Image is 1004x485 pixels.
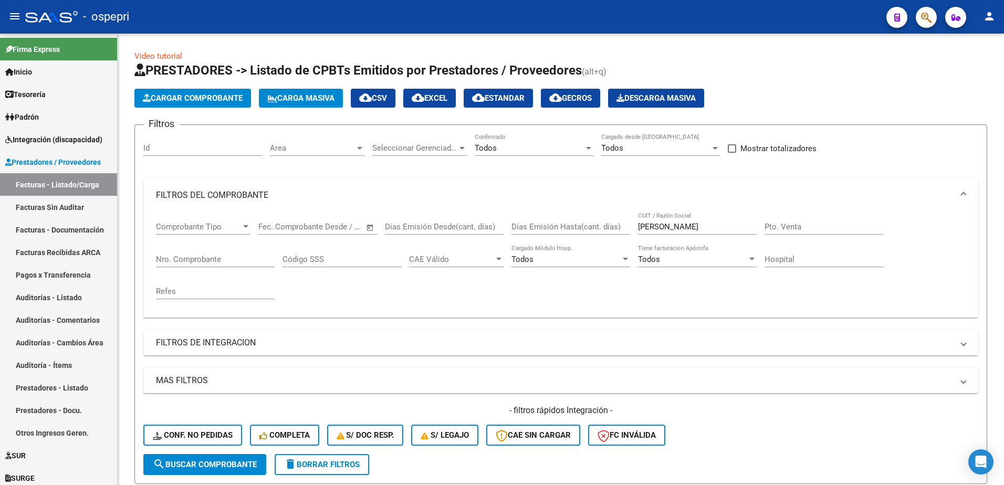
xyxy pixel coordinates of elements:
[250,425,319,446] button: Completa
[134,51,182,61] a: Video tutorial
[5,156,101,168] span: Prestadores / Proveedores
[740,142,817,155] span: Mostrar totalizadores
[411,425,478,446] button: S/ legajo
[541,89,600,108] button: Gecros
[5,44,60,55] span: Firma Express
[983,10,996,23] mat-icon: person
[134,63,582,78] span: PRESTADORES -> Listado de CPBTs Emitidos por Prestadores / Proveedores
[403,89,456,108] button: EXCEL
[143,425,242,446] button: Conf. no pedidas
[472,91,485,104] mat-icon: cloud_download
[359,91,372,104] mat-icon: cloud_download
[475,143,497,153] span: Todos
[153,430,233,440] span: Conf. no pedidas
[412,93,447,103] span: EXCEL
[5,450,26,461] span: SUR
[5,111,39,123] span: Padrón
[351,89,395,108] button: CSV
[310,222,361,231] input: Fecha fin
[364,222,376,234] button: Open calendar
[258,222,301,231] input: Fecha inicio
[134,89,251,108] button: Cargar Comprobante
[5,134,102,145] span: Integración (discapacidad)
[259,89,343,108] button: Carga Masiva
[511,255,534,264] span: Todos
[409,255,494,264] span: CAE Válido
[337,430,394,440] span: S/ Doc Resp.
[143,93,243,103] span: Cargar Comprobante
[5,89,46,100] span: Tesorería
[359,93,387,103] span: CSV
[143,454,266,475] button: Buscar Comprobante
[486,425,580,446] button: CAE SIN CARGAR
[8,10,21,23] mat-icon: menu
[608,89,704,108] button: Descarga Masiva
[608,89,704,108] app-download-masive: Descarga masiva de comprobantes (adjuntos)
[327,425,404,446] button: S/ Doc Resp.
[5,472,35,484] span: SURGE
[464,89,533,108] button: Estandar
[143,330,978,355] mat-expansion-panel-header: FILTROS DE INTEGRACION
[421,430,469,440] span: S/ legajo
[143,117,180,131] h3: Filtros
[372,143,457,153] span: Seleccionar Gerenciador
[83,5,129,28] span: - ospepri
[259,430,310,440] span: Completa
[267,93,334,103] span: Carga Masiva
[598,430,656,440] span: FC Inválida
[412,91,424,104] mat-icon: cloud_download
[284,458,297,470] mat-icon: delete
[143,405,978,416] h4: - filtros rápidos Integración -
[5,66,32,78] span: Inicio
[582,67,606,77] span: (alt+q)
[496,430,571,440] span: CAE SIN CARGAR
[270,143,355,153] span: Area
[549,93,592,103] span: Gecros
[153,458,165,470] mat-icon: search
[638,255,660,264] span: Todos
[156,189,953,201] mat-panel-title: FILTROS DEL COMPROBANTE
[284,460,360,469] span: Borrar Filtros
[616,93,696,103] span: Descarga Masiva
[153,460,257,469] span: Buscar Comprobante
[143,368,978,393] mat-expansion-panel-header: MAS FILTROS
[143,212,978,318] div: FILTROS DEL COMPROBANTE
[472,93,525,103] span: Estandar
[156,375,953,386] mat-panel-title: MAS FILTROS
[275,454,369,475] button: Borrar Filtros
[601,143,623,153] span: Todos
[143,178,978,212] mat-expansion-panel-header: FILTROS DEL COMPROBANTE
[156,337,953,349] mat-panel-title: FILTROS DE INTEGRACION
[588,425,665,446] button: FC Inválida
[549,91,562,104] mat-icon: cloud_download
[968,449,993,475] div: Open Intercom Messenger
[156,222,241,231] span: Comprobante Tipo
